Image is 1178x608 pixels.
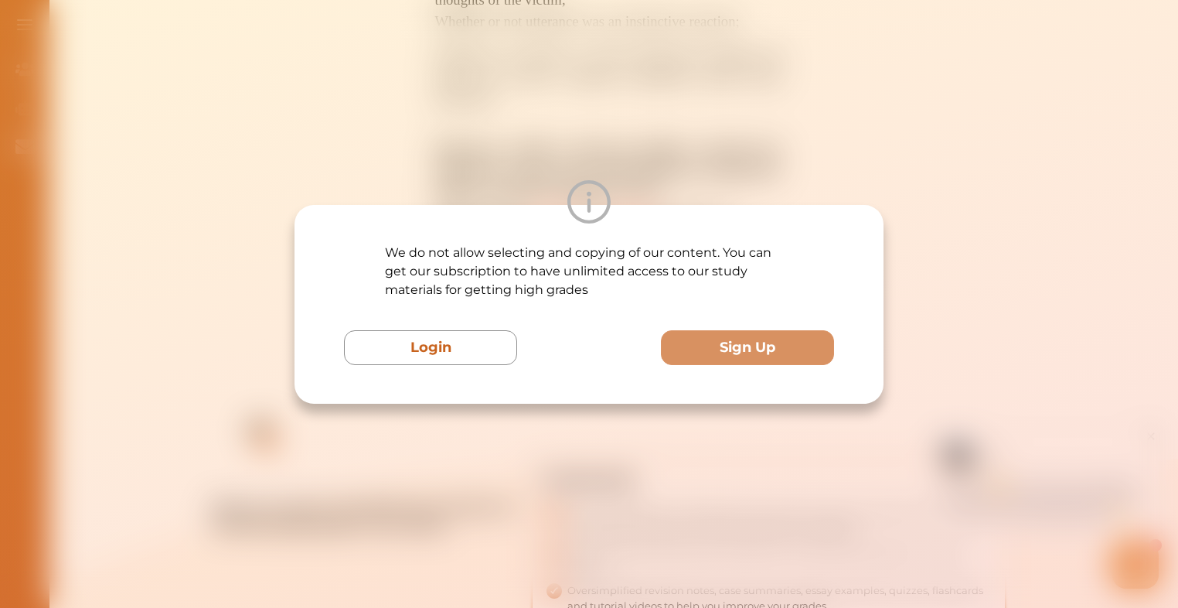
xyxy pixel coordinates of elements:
p: We do not allow selecting and copying of our content. You can get our subscription to have unlimi... [385,244,793,299]
span: 👋 [185,53,199,68]
div: Nini [174,26,192,41]
p: Hey there If you have any questions, I'm here to help! Just text back 'Hi' and choose from the fo... [135,53,340,98]
span: 🌟 [308,83,322,98]
img: Nini [135,15,165,45]
button: Sign Up [661,330,834,365]
i: 1 [342,114,355,127]
button: Login [344,330,517,365]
